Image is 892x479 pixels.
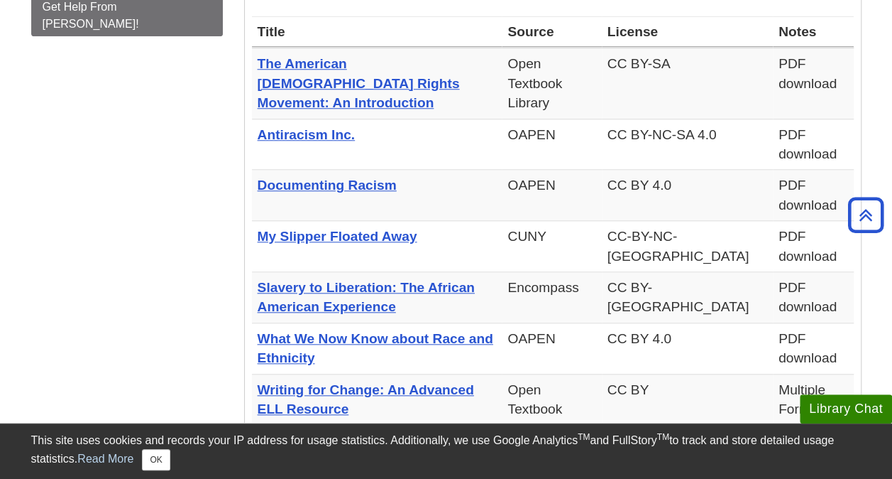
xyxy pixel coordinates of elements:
a: Documenting Racism [258,178,397,193]
th: Title [252,16,502,48]
span: Get Help From [PERSON_NAME]! [43,1,139,30]
th: Notes [773,16,854,48]
td: CC BY 4.0 [602,170,773,221]
a: What We Now Know about Race and Ethnicity [258,331,493,365]
a: Back to Top [843,205,888,225]
td: Multiple Formats [773,374,854,444]
td: Encompass [502,272,601,323]
td: PDF download [773,323,854,374]
th: Source [502,16,601,48]
td: OAPEN [502,323,601,374]
td: PDF download [773,48,854,119]
button: Library Chat [800,394,892,424]
div: This site uses cookies and records your IP address for usage statistics. Additionally, we use Goo... [31,432,861,470]
a: Read More [77,453,133,465]
th: License [602,16,773,48]
td: OAPEN [502,170,601,221]
td: CC BY-[GEOGRAPHIC_DATA] [602,272,773,323]
td: OAPEN [502,119,601,170]
td: CUNY [502,221,601,272]
a: The American [DEMOGRAPHIC_DATA] Rights Movement: An Introduction [258,56,460,110]
td: PDF download [773,272,854,323]
sup: TM [657,432,669,442]
a: Antiracism Inc. [258,127,356,142]
button: Close [142,449,170,470]
td: CC BY 4.0 [602,323,773,374]
td: Open Textbook Library [502,374,601,444]
sup: TM [578,432,590,442]
a: Slavery to Liberation: The African American Experience [258,280,475,314]
td: CC-BY-NC-[GEOGRAPHIC_DATA] [602,221,773,272]
td: Open Textbook Library [502,48,601,119]
td: PDF download [773,119,854,170]
td: CC BY-SA [602,48,773,119]
a: Writing for Change: An Advanced ELL Resource [258,382,474,416]
td: PDF download [773,221,854,272]
td: CC BY [602,374,773,444]
a: My Slipper Floated Away [258,229,417,244]
td: CC BY-NC-SA 4.0 [602,119,773,170]
td: PDF download [773,170,854,221]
